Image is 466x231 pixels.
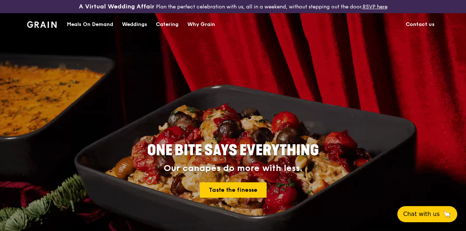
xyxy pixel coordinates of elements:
div: Catering [156,14,179,36]
a: Weddings [118,14,152,36]
div: Our canapés do more with less. [102,163,364,174]
div: Weddings [122,14,147,36]
a: Catering [152,14,183,36]
button: Chat with us🦙 [397,206,457,222]
span: ONE BITE SAYS EVERYTHING [147,142,319,159]
h3: A Virtual Wedding Affair [79,3,154,10]
div: Why Grain [187,14,215,36]
a: RSVP here [363,4,387,10]
div: Meals On Demand [67,14,113,36]
img: Grain [27,21,57,28]
div: Plan the perfect celebration with us, all in a weekend, without stepping out the door. [78,3,389,10]
a: GrainGrain [27,13,57,35]
span: 🦙 [443,210,451,219]
a: Contact us [401,14,439,36]
a: Why Grain [183,14,219,36]
span: Chat with us [403,210,440,219]
a: Taste the finesse [200,182,267,198]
